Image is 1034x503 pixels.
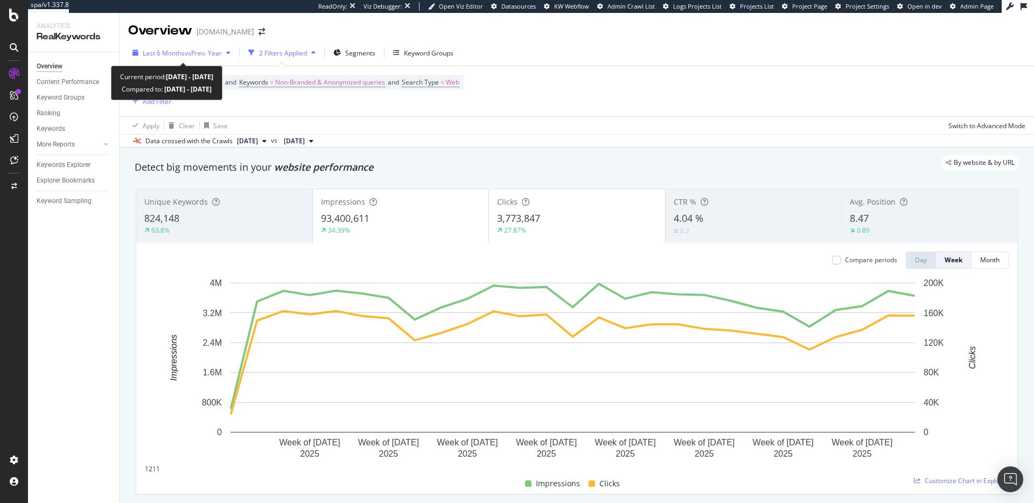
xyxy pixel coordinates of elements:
span: Impressions [536,477,580,490]
div: 2 [149,464,152,473]
span: 3,773,847 [497,212,540,225]
a: Open in dev [897,2,942,11]
span: and [388,78,399,87]
text: 4M [210,278,222,288]
div: Switch to Advanced Mode [948,121,1025,130]
text: 1.6M [202,368,222,377]
div: Add Filter [143,97,171,106]
text: 2025 [537,449,556,458]
div: Compared to: [122,83,212,95]
span: 8.47 [850,212,869,225]
button: Week [936,251,972,269]
text: Week of [DATE] [279,438,340,447]
img: Equal [674,229,678,233]
button: Switch to Advanced Mode [944,117,1025,134]
text: Clicks [968,346,977,369]
span: vs [271,136,280,145]
button: Apply [128,117,159,134]
text: Week of [DATE] [674,438,735,447]
div: Ranking [37,108,60,119]
div: 27.87% [504,226,526,235]
div: Apply [143,121,159,130]
button: Keyword Groups [389,44,458,61]
button: Day [906,251,936,269]
div: 1 [145,464,149,473]
a: Explorer Bookmarks [37,175,111,186]
div: Keyword Sampling [37,195,92,207]
div: Week [945,255,962,264]
text: Week of [DATE] [516,438,577,447]
div: 1 [156,464,160,473]
div: 63.8% [151,226,170,235]
text: 2025 [695,449,714,458]
span: Clicks [497,197,518,207]
div: Keyword Groups [404,48,453,58]
a: Overview [37,61,111,72]
span: vs Prev. Year [185,48,222,58]
text: Week of [DATE] [437,438,498,447]
span: Open Viz Editor [439,2,483,10]
div: Compare periods [845,255,897,264]
a: More Reports [37,139,101,150]
div: Day [915,255,927,264]
span: 824,148 [144,212,179,225]
div: Explorer Bookmarks [37,175,95,186]
span: CTR % [674,197,696,207]
div: RealKeywords [37,31,110,43]
a: Logs Projects List [663,2,722,11]
span: Non-Branded & Anonymized queries [275,75,385,90]
button: Clear [164,117,195,134]
a: Datasources [491,2,536,11]
span: Keywords [239,78,268,87]
b: [DATE] - [DATE] [166,72,213,81]
div: Keywords Explorer [37,159,90,171]
span: Admin Crawl List [607,2,655,10]
span: Avg. Position [850,197,896,207]
div: Overview [128,22,192,40]
span: and [225,78,236,87]
span: Datasources [501,2,536,10]
a: Project Settings [835,2,889,11]
span: Project Page [792,2,827,10]
div: Content Performance [37,76,99,88]
text: Week of [DATE] [358,438,419,447]
text: 2025 [773,449,793,458]
button: [DATE] [233,135,271,148]
a: Ranking [37,108,111,119]
div: Month [980,255,1000,264]
span: 2025 Aug. 29th [237,136,258,146]
button: Last 6 MonthsvsPrev. Year [128,44,235,61]
button: Save [200,117,228,134]
text: 2025 [616,449,635,458]
text: 0 [217,428,222,437]
div: More Reports [37,139,75,150]
div: ReadOnly: [318,2,347,11]
text: 800K [202,398,222,407]
div: arrow-right-arrow-left [258,28,265,36]
span: Projects List [740,2,774,10]
button: Month [972,251,1009,269]
text: 2025 [300,449,319,458]
svg: A chart. [145,277,1001,464]
span: Unique Keywords [144,197,208,207]
span: 93,400,611 [321,212,369,225]
div: 0.2 [680,226,689,235]
a: Admin Page [950,2,994,11]
text: 120K [924,338,944,347]
a: Projects List [730,2,774,11]
text: 2025 [379,449,399,458]
a: Keyword Groups [37,92,111,103]
div: 2 Filters Applied [259,48,307,58]
div: Analytics [37,22,110,31]
a: Customize Chart in Explorer [914,476,1009,485]
span: Last 6 Months [143,48,185,58]
span: Web [446,75,459,90]
a: Admin Crawl List [597,2,655,11]
div: Overview [37,61,62,72]
span: Project Settings [846,2,889,10]
text: 2025 [853,449,872,458]
span: Search Type [402,78,439,87]
div: Data crossed with the Crawls [145,136,233,146]
span: By website & by URL [954,159,1015,166]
